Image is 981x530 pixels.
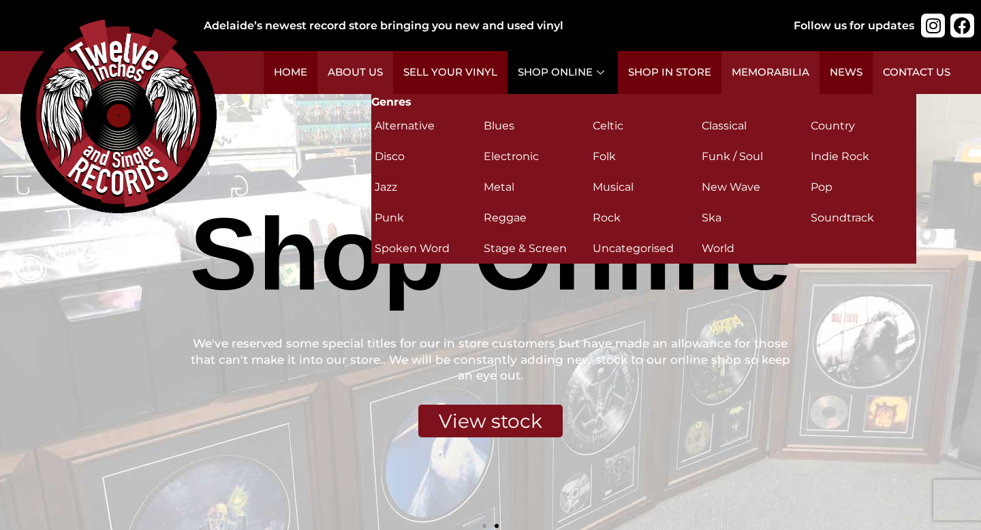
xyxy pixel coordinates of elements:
[702,236,804,260] h2: World
[371,110,480,141] a: Visit product category Alternative
[702,175,804,199] h2: New Wave
[371,233,480,264] a: Visit product category Spoken Word
[721,51,820,94] a: Memorabilia
[484,144,586,168] h2: Electronic
[807,172,916,202] a: Visit product category Pop
[811,114,913,138] h2: Country
[480,172,589,202] a: Visit product category Metal
[593,175,695,199] h2: Musical
[807,141,916,172] a: Visit product category Indie Rock
[393,51,508,94] a: Sell Your Vinyl
[189,336,792,384] div: We've reserved some special titles for our in store customers but have made an allowance for thos...
[484,114,586,138] h2: Blues
[698,233,807,264] a: Visit product category World
[589,202,698,233] a: Visit product category Rock
[495,524,499,528] span: Go to slide 2
[820,51,873,94] a: News
[204,18,750,34] div: Adelaide’s newest record store bringing you new and used vinyl
[589,172,698,202] a: Visit product category Musical
[702,114,804,138] h2: Classical
[589,141,698,172] a: Visit product category Folk
[264,51,317,94] a: Home
[375,175,477,199] h2: Jazz
[371,95,411,108] strong: Genres
[698,202,807,233] a: Visit product category Ska
[375,206,477,230] h2: Punk
[873,51,961,94] a: Contact Us
[371,172,480,202] a: Visit product category Jazz
[698,110,807,141] a: Visit product category Classical
[593,144,695,168] h2: Folk
[807,202,916,233] a: Visit product category Soundtrack
[375,144,477,168] h2: Disco
[189,193,792,315] div: Shop Online
[698,172,807,202] a: Visit product category New Wave
[589,110,698,141] a: Visit product category Celtic
[317,51,393,94] a: About Us
[480,141,589,172] a: Visit product category Electronic
[811,144,913,168] h2: Indie Rock
[589,233,698,264] a: Visit product category Uncategorised
[484,206,586,230] h2: Reggae
[484,236,586,260] h2: Stage & Screen
[480,233,589,264] a: Visit product category Stage & Screen
[811,206,913,230] h2: Soundtrack
[418,405,563,437] div: View stock
[593,206,695,230] h2: Rock
[375,236,477,260] h2: Spoken Word
[375,114,477,138] h2: Alternative
[480,202,589,233] a: Visit product category Reggae
[702,206,804,230] h2: Ska
[811,175,913,199] h2: Pop
[698,141,807,172] a: Visit product category Funk / Soul
[702,144,804,168] h2: Funk / Soul
[371,141,480,172] a: Visit product category Disco
[480,110,589,141] a: Visit product category Blues
[618,51,721,94] a: Shop in Store
[794,18,914,34] div: Follow us for updates
[482,524,486,528] span: Go to slide 1
[593,236,695,260] h2: Uncategorised
[484,175,586,199] h2: Metal
[807,110,916,141] a: Visit product category Country
[593,114,695,138] h2: Celtic
[371,202,480,233] a: Visit product category Punk
[508,51,618,94] a: Shop Online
